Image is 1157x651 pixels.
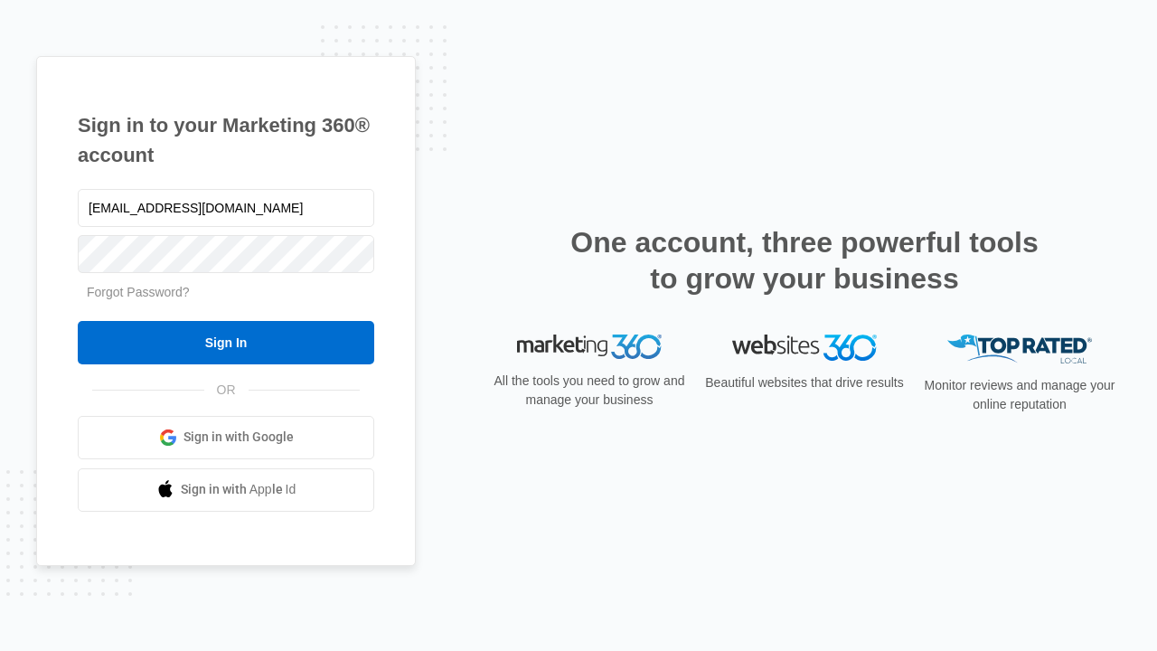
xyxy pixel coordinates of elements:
[183,428,294,447] span: Sign in with Google
[517,335,662,360] img: Marketing 360
[488,372,691,410] p: All the tools you need to grow and manage your business
[204,381,249,400] span: OR
[78,468,374,512] a: Sign in with Apple Id
[78,110,374,170] h1: Sign in to your Marketing 360® account
[78,321,374,364] input: Sign In
[732,335,877,361] img: Websites 360
[181,480,296,499] span: Sign in with Apple Id
[565,224,1044,297] h2: One account, three powerful tools to grow your business
[947,335,1092,364] img: Top Rated Local
[703,373,906,392] p: Beautiful websites that drive results
[78,416,374,459] a: Sign in with Google
[78,189,374,227] input: Email
[87,285,190,299] a: Forgot Password?
[918,376,1121,414] p: Monitor reviews and manage your online reputation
